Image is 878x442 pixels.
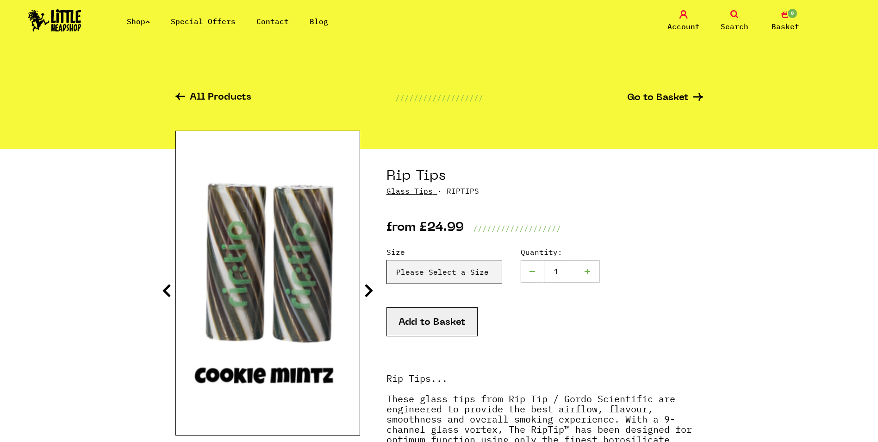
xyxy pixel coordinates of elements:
[386,186,433,196] a: Glass Tips
[176,168,360,398] img: Rip Tips image 2
[386,307,478,336] button: Add to Basket
[310,17,328,26] a: Blog
[787,8,798,19] span: 0
[386,246,502,258] label: Size
[127,17,150,26] a: Shop
[256,17,289,26] a: Contact
[667,21,700,32] span: Account
[386,168,703,185] h1: Rip Tips
[395,92,483,103] p: ///////////////////
[386,185,703,196] p: · RIPTIPS
[711,10,758,32] a: Search
[762,10,809,32] a: 0 Basket
[175,93,251,103] a: All Products
[28,9,81,32] img: Little Head Shop Logo
[721,21,748,32] span: Search
[473,223,561,234] p: ///////////////////
[772,21,799,32] span: Basket
[386,223,464,234] p: from £24.99
[521,246,599,258] label: Quantity:
[627,93,703,103] a: Go to Basket
[544,260,576,283] input: 1
[171,17,236,26] a: Special Offers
